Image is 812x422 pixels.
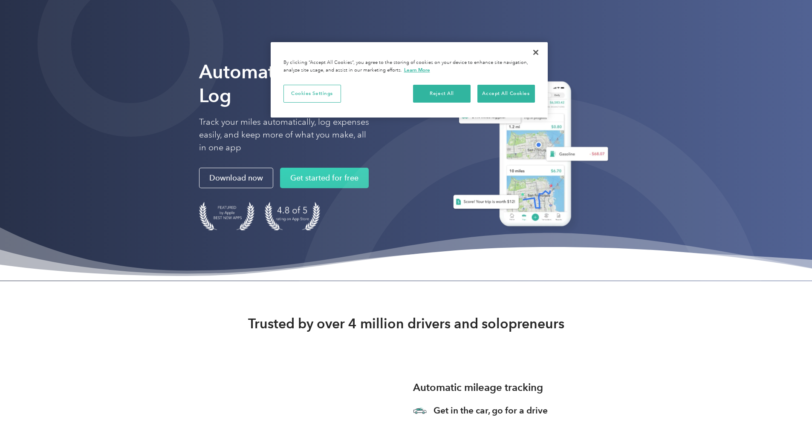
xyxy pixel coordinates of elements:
h3: Get in the car, go for a drive [433,405,613,416]
a: More information about your privacy, opens in a new tab [404,67,430,73]
p: Track your miles automatically, log expenses easily, and keep more of what you make, all in one app [199,116,370,154]
button: Reject All [413,85,471,103]
a: Get started for free [280,168,369,188]
img: Badge for Featured by Apple Best New Apps [199,202,254,230]
strong: Automate Your Mileage Log [199,60,404,107]
div: Privacy [271,42,548,118]
a: Download now [199,168,273,188]
div: By clicking “Accept All Cookies”, you agree to the storing of cookies on your device to enhance s... [283,59,535,74]
button: Cookies Settings [283,85,341,103]
strong: Trusted by over 4 million drivers and solopreneurs [248,315,564,332]
h3: Automatic mileage tracking [413,380,543,395]
img: 4.9 out of 5 stars on the app store [265,202,320,230]
button: Close [526,43,545,62]
button: Accept All Cookies [477,85,535,103]
div: Cookie banner [271,42,548,118]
